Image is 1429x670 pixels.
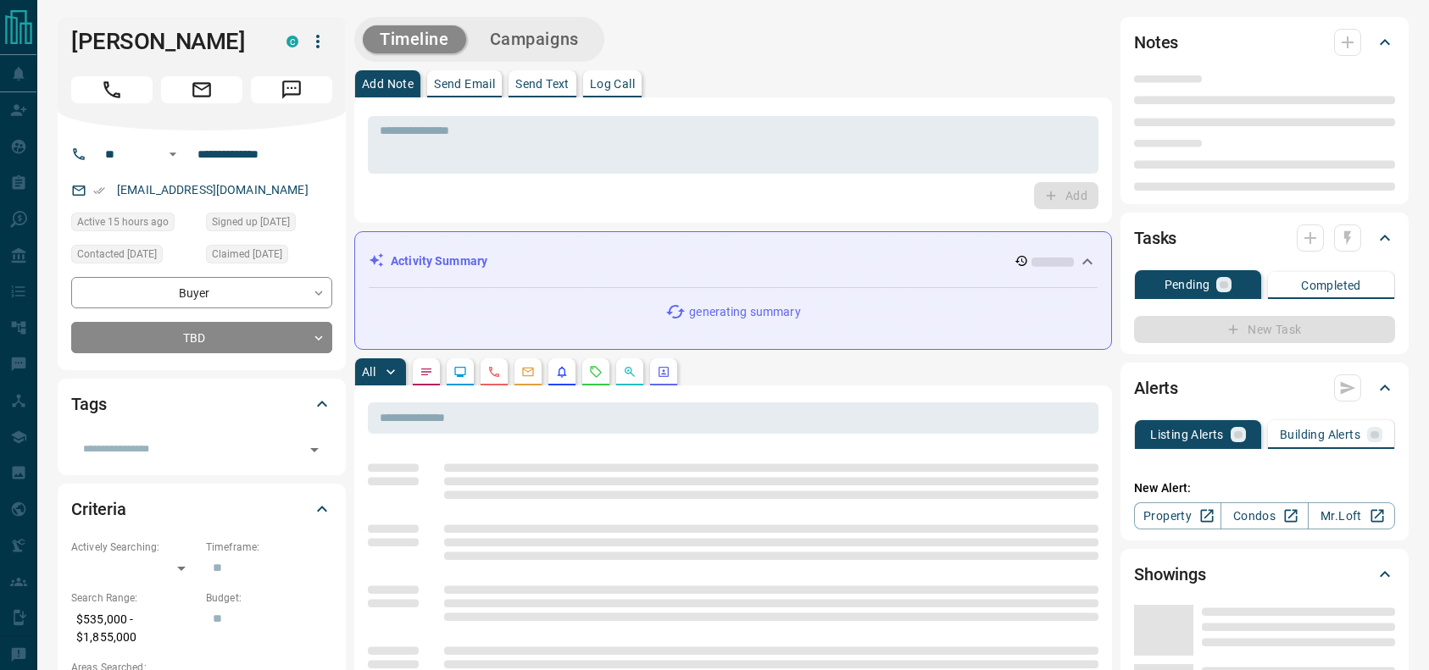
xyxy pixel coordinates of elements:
svg: Requests [589,365,603,379]
h2: Tasks [1134,224,1176,252]
a: Property [1134,502,1221,529]
svg: Lead Browsing Activity [453,365,467,379]
p: Completed [1301,280,1361,291]
span: Message [251,76,332,103]
p: New Alert: [1134,479,1395,497]
div: Buyer [71,277,332,308]
h2: Criteria [71,496,126,523]
div: TBD [71,322,332,353]
div: Showings [1134,554,1395,595]
button: Timeline [363,25,466,53]
svg: Emails [521,365,535,379]
span: Email [161,76,242,103]
h1: [PERSON_NAME] [71,28,261,55]
div: Thu Aug 07 2025 [71,245,197,269]
p: $535,000 - $1,855,000 [71,606,197,651]
p: Search Range: [71,590,197,606]
p: Timeframe: [206,540,332,555]
a: Condos [1220,502,1308,529]
button: Open [163,144,183,164]
p: Send Email [434,78,495,90]
span: Signed up [DATE] [212,213,290,230]
p: Budget: [206,590,332,606]
div: Mon Nov 27 2017 [206,213,332,236]
h2: Notes [1134,29,1178,56]
p: Pending [1165,279,1210,291]
span: Claimed [DATE] [212,246,282,263]
div: condos.ca [286,36,298,47]
p: Building Alerts [1280,429,1360,440]
h2: Showings [1134,561,1206,588]
div: Tasks [1134,218,1395,258]
div: Tags [71,384,332,424]
button: Campaigns [473,25,596,53]
p: Actively Searching: [71,540,197,555]
span: Active 15 hours ago [77,213,169,230]
div: Criteria [71,489,332,529]
svg: Agent Actions [657,365,670,379]
p: All [362,366,375,378]
svg: Opportunities [623,365,637,379]
span: Call [71,76,153,103]
h2: Tags [71,390,106,418]
div: Thu Aug 07 2025 [206,245,332,269]
div: Alerts [1134,368,1395,408]
p: Send Text [515,78,570,90]
div: Notes [1134,22,1395,63]
p: generating summary [689,303,800,321]
p: Log Call [590,78,635,90]
div: Mon Aug 11 2025 [71,213,197,236]
h2: Alerts [1134,374,1178,401]
div: Activity Summary [369,246,1098,277]
svg: Listing Alerts [555,365,569,379]
svg: Email Verified [93,185,105,197]
svg: Notes [420,365,433,379]
a: [EMAIL_ADDRESS][DOMAIN_NAME] [117,183,309,197]
a: Mr.Loft [1308,502,1395,529]
button: Open [303,438,326,462]
p: Activity Summary [391,252,487,270]
p: Listing Alerts [1150,429,1224,440]
span: Contacted [DATE] [77,246,157,263]
p: Add Note [362,78,414,90]
svg: Calls [487,365,501,379]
